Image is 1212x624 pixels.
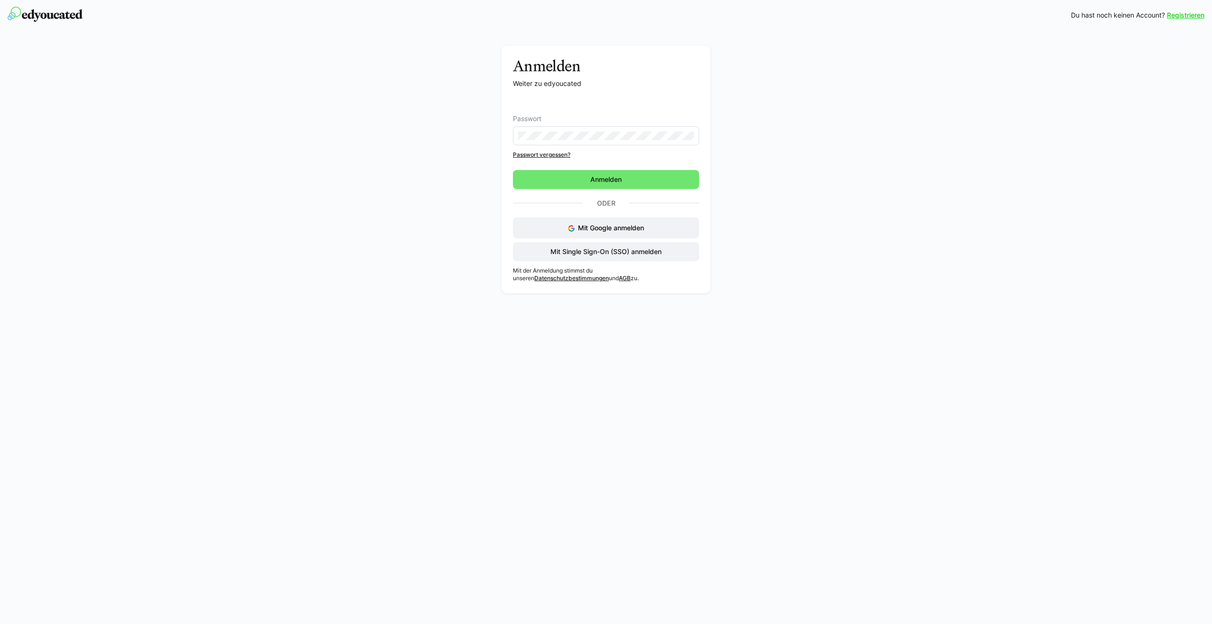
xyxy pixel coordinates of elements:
span: Anmelden [589,175,623,184]
a: Datenschutzbestimmungen [534,274,609,282]
button: Anmelden [513,170,699,189]
a: AGB [619,274,631,282]
p: Oder [583,197,629,210]
h3: Anmelden [513,57,699,75]
span: Mit Google anmelden [578,224,644,232]
a: Passwort vergessen? [513,151,699,159]
p: Weiter zu edyoucated [513,79,699,88]
span: Passwort [513,115,541,123]
button: Mit Google anmelden [513,217,699,238]
img: edyoucated [8,7,83,22]
a: Registrieren [1167,10,1204,20]
button: Mit Single Sign-On (SSO) anmelden [513,242,699,261]
span: Du hast noch keinen Account? [1071,10,1165,20]
p: Mit der Anmeldung stimmst du unseren und zu. [513,267,699,282]
span: Mit Single Sign-On (SSO) anmelden [549,247,663,256]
